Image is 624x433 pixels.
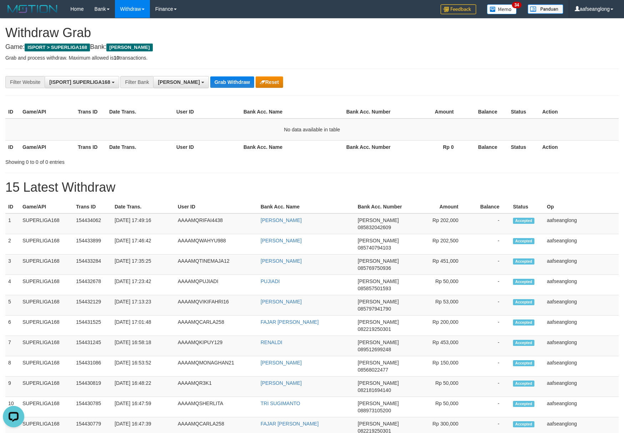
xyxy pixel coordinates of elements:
[5,336,20,356] td: 7
[513,258,534,265] span: Accepted
[358,286,391,291] span: Copy 085857501593 to clipboard
[407,275,469,295] td: Rp 50,000
[5,200,20,213] th: ID
[513,340,534,346] span: Accepted
[175,234,258,255] td: AAAAMQWAHYU988
[469,295,510,316] td: -
[5,356,20,377] td: 8
[544,255,619,275] td: aafseanglong
[513,401,534,407] span: Accepted
[544,397,619,417] td: aafseanglong
[175,200,258,213] th: User ID
[358,245,391,251] span: Copy 085740794103 to clipboard
[528,4,563,14] img: panduan.png
[358,217,399,223] span: [PERSON_NAME]
[20,213,73,234] td: SUPERLIGA168
[469,255,510,275] td: -
[513,299,534,305] span: Accepted
[173,140,241,153] th: User ID
[469,377,510,397] td: -
[544,234,619,255] td: aafseanglong
[73,316,112,336] td: 154431525
[343,140,399,153] th: Bank Acc. Number
[5,255,20,275] td: 3
[469,213,510,234] td: -
[358,225,391,230] span: Copy 085832042609 to clipboard
[358,367,388,373] span: Copy 08568022477 to clipboard
[20,275,73,295] td: SUPERLIGA168
[158,79,200,85] span: [PERSON_NAME]
[5,397,20,417] td: 10
[358,258,399,264] span: [PERSON_NAME]
[513,381,534,387] span: Accepted
[106,44,152,51] span: [PERSON_NAME]
[73,377,112,397] td: 154430819
[407,295,469,316] td: Rp 53,000
[469,200,510,213] th: Balance
[175,356,258,377] td: AAAAMQMONAGHAN21
[112,275,175,295] td: [DATE] 17:23:42
[544,336,619,356] td: aafseanglong
[399,105,464,119] th: Amount
[441,4,476,14] img: Feedback.jpg
[173,105,241,119] th: User ID
[112,213,175,234] td: [DATE] 17:49:16
[469,397,510,417] td: -
[358,387,391,393] span: Copy 082181694140 to clipboard
[5,156,255,166] div: Showing 0 to 0 of 0 entries
[112,295,175,316] td: [DATE] 17:13:23
[513,218,534,224] span: Accepted
[513,238,534,244] span: Accepted
[175,255,258,275] td: AAAAMQTINEMAJA12
[112,397,175,417] td: [DATE] 16:47:59
[112,336,175,356] td: [DATE] 16:58:18
[241,105,343,119] th: Bank Acc. Name
[175,316,258,336] td: AAAAMQCARLA258
[407,234,469,255] td: Rp 202,500
[469,336,510,356] td: -
[5,213,20,234] td: 1
[261,339,282,345] a: RENALDI
[544,295,619,316] td: aafseanglong
[358,306,391,312] span: Copy 085797941790 to clipboard
[544,377,619,397] td: aafseanglong
[3,3,24,24] button: Open LiveChat chat widget
[73,336,112,356] td: 154431245
[469,316,510,336] td: -
[544,213,619,234] td: aafseanglong
[407,200,469,213] th: Amount
[112,377,175,397] td: [DATE] 16:48:22
[5,140,20,153] th: ID
[20,397,73,417] td: SUPERLIGA168
[20,336,73,356] td: SUPERLIGA168
[513,360,534,366] span: Accepted
[5,234,20,255] td: 2
[469,234,510,255] td: -
[256,76,283,88] button: Reset
[20,105,75,119] th: Game/API
[241,140,343,153] th: Bank Acc. Name
[358,408,391,413] span: Copy 088973105200 to clipboard
[469,275,510,295] td: -
[544,356,619,377] td: aafseanglong
[175,275,258,295] td: AAAAMQPUJIADI
[512,2,522,8] span: 34
[513,279,534,285] span: Accepted
[210,76,254,88] button: Grab Withdraw
[175,336,258,356] td: AAAAMQKIPUY129
[358,326,391,332] span: Copy 082219250301 to clipboard
[5,105,20,119] th: ID
[45,76,119,88] button: [ISPORT] SUPERLIGA168
[261,299,302,304] a: [PERSON_NAME]
[5,295,20,316] td: 5
[261,421,319,427] a: FAJAR [PERSON_NAME]
[358,238,399,243] span: [PERSON_NAME]
[5,54,619,61] p: Grab and process withdraw. Maximum allowed is transactions.
[106,105,173,119] th: Date Trans.
[487,4,517,14] img: Button%20Memo.svg
[20,295,73,316] td: SUPERLIGA168
[407,356,469,377] td: Rp 150,000
[464,140,508,153] th: Balance
[261,401,300,406] a: TRI SUGIMANTO
[407,336,469,356] td: Rp 453,000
